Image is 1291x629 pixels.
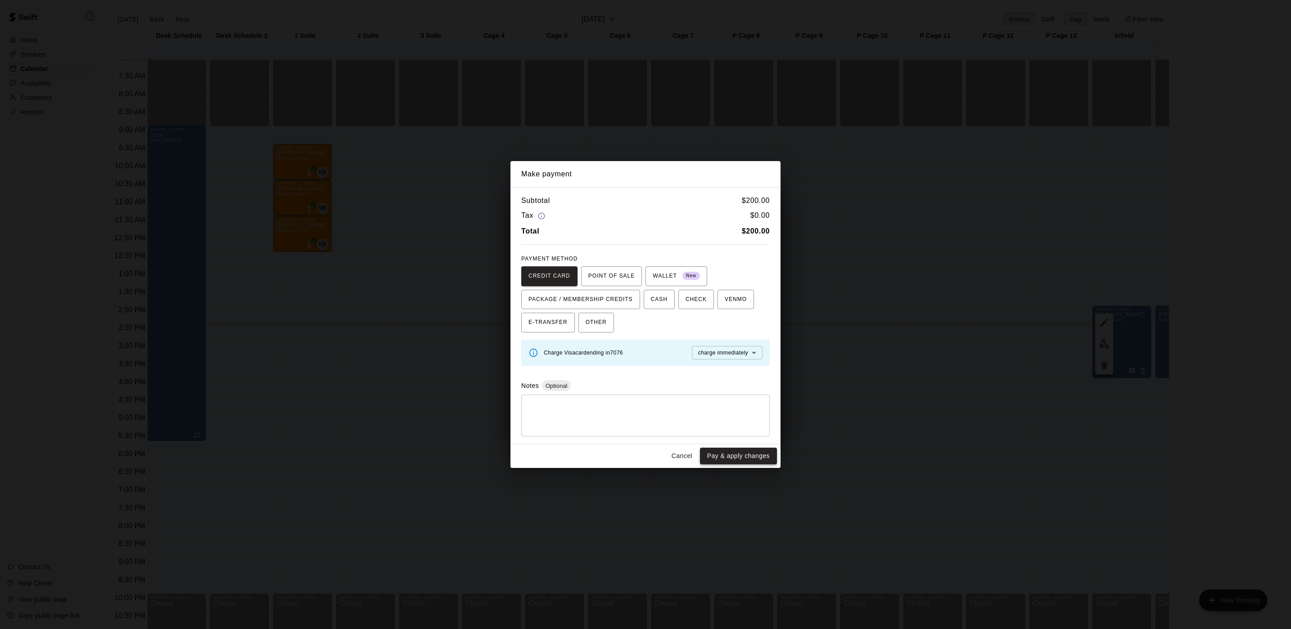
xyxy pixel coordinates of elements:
[544,350,623,356] span: Charge Visa card ending in 7076
[718,290,754,310] button: VENMO
[528,269,570,283] span: CREDIT CARD
[578,313,614,332] button: OTHER
[588,269,635,283] span: POINT OF SALE
[653,269,700,283] span: WALLET
[510,161,781,187] h2: Make payment
[750,210,770,222] h6: $ 0.00
[668,448,696,464] button: Cancel
[521,256,578,262] span: PAYMENT METHOD
[581,266,642,286] button: POINT OF SALE
[521,382,539,389] label: Notes
[682,270,700,282] span: New
[586,315,607,330] span: OTHER
[686,292,707,307] span: CHECK
[521,313,575,332] button: E-TRANSFER
[521,227,539,235] b: Total
[725,292,747,307] span: VENMO
[528,292,633,307] span: PACKAGE / MEMBERSHIP CREDITS
[644,290,675,310] button: CASH
[542,382,571,389] span: Optional
[700,448,777,464] button: Pay & apply changes
[678,290,714,310] button: CHECK
[742,227,770,235] b: $ 200.00
[645,266,707,286] button: WALLET New
[521,195,550,207] h6: Subtotal
[528,315,568,330] span: E-TRANSFER
[651,292,668,307] span: CASH
[698,350,748,356] span: charge immediately
[521,290,640,310] button: PACKAGE / MEMBERSHIP CREDITS
[521,266,578,286] button: CREDIT CARD
[521,210,547,222] h6: Tax
[742,195,770,207] h6: $ 200.00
